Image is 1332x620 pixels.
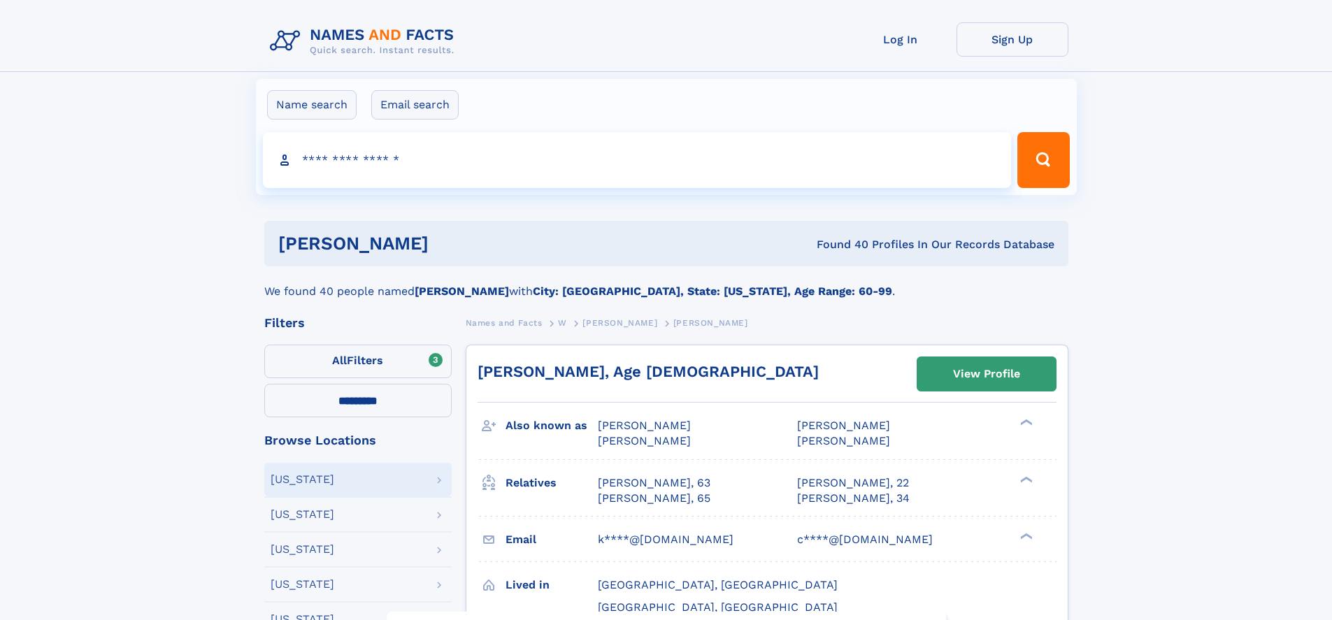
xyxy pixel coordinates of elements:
label: Email search [371,90,459,120]
div: Found 40 Profiles In Our Records Database [622,237,1054,252]
a: [PERSON_NAME], 22 [797,475,909,491]
div: [US_STATE] [271,474,334,485]
img: Logo Names and Facts [264,22,466,60]
div: [US_STATE] [271,544,334,555]
span: [PERSON_NAME] [673,318,748,328]
a: Names and Facts [466,314,543,331]
a: [PERSON_NAME], 63 [598,475,710,491]
a: [PERSON_NAME], 65 [598,491,710,506]
div: ❯ [1017,475,1033,484]
a: View Profile [917,357,1056,391]
button: Search Button [1017,132,1069,188]
h3: Lived in [506,573,598,597]
span: [PERSON_NAME] [797,434,890,447]
a: [PERSON_NAME], Age [DEMOGRAPHIC_DATA] [478,363,819,380]
span: [PERSON_NAME] [582,318,657,328]
span: [PERSON_NAME] [598,434,691,447]
a: Sign Up [957,22,1068,57]
div: Browse Locations [264,434,452,447]
div: We found 40 people named with . [264,266,1068,300]
a: [PERSON_NAME], 34 [797,491,910,506]
label: Name search [267,90,357,120]
div: [US_STATE] [271,509,334,520]
a: [PERSON_NAME] [582,314,657,331]
h3: Also known as [506,414,598,438]
b: [PERSON_NAME] [415,284,509,298]
div: ❯ [1017,418,1033,427]
span: [PERSON_NAME] [598,419,691,432]
h3: Relatives [506,471,598,495]
div: [US_STATE] [271,579,334,590]
h1: [PERSON_NAME] [278,235,623,252]
div: View Profile [953,358,1020,390]
a: Log In [845,22,957,57]
span: [GEOGRAPHIC_DATA], [GEOGRAPHIC_DATA] [598,578,838,591]
div: Filters [264,317,452,329]
a: W [558,314,567,331]
b: City: [GEOGRAPHIC_DATA], State: [US_STATE], Age Range: 60-99 [533,284,892,298]
input: search input [263,132,1012,188]
span: [GEOGRAPHIC_DATA], [GEOGRAPHIC_DATA] [598,600,838,614]
span: All [332,354,347,367]
label: Filters [264,345,452,378]
h3: Email [506,528,598,551]
div: ❯ [1017,531,1033,540]
span: [PERSON_NAME] [797,419,890,432]
span: W [558,318,567,328]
